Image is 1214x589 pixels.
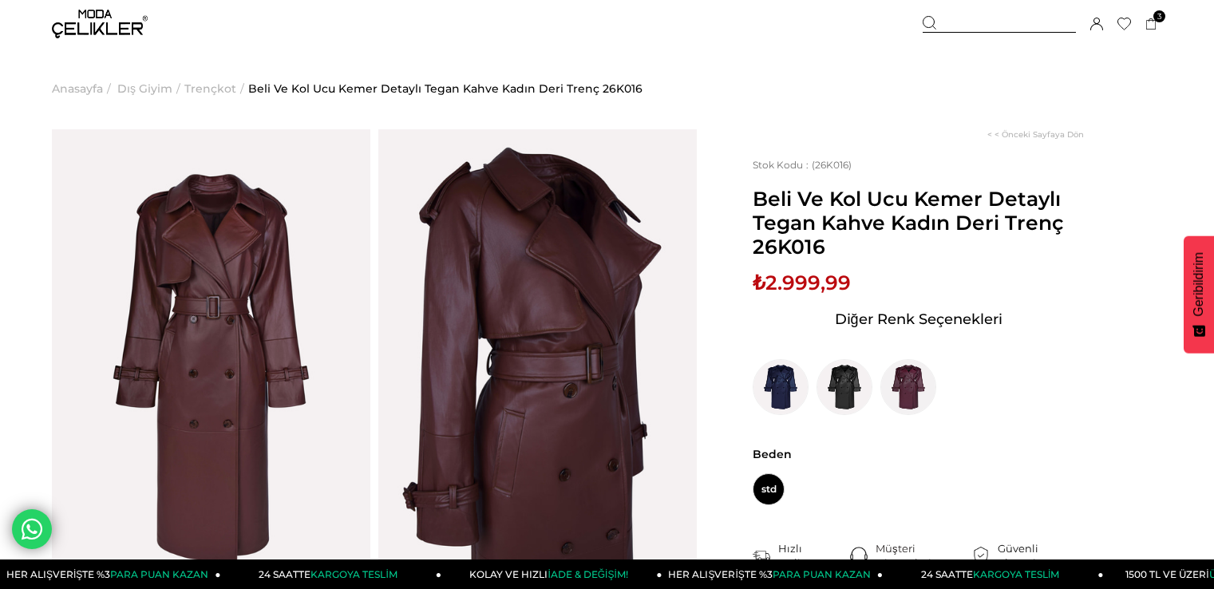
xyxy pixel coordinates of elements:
[753,159,852,171] span: (26K016)
[835,306,1002,332] span: Diğer Renk Seçenekleri
[184,48,248,129] li: >
[850,547,868,564] img: call-center.png
[753,547,770,564] img: shipping.png
[117,48,184,129] li: >
[973,568,1059,580] span: KARGOYA TESLİM
[1145,18,1157,30] a: 3
[52,48,115,129] li: >
[52,48,103,129] a: Anasayfa
[817,359,872,415] img: Beli Ve Kol Ucu Kemer Detaylı Tegan Siyah Kadın Deri Trenç 26K016
[883,559,1104,589] a: 24 SAATTEKARGOYA TESLİM
[1153,10,1165,22] span: 3
[221,559,442,589] a: 24 SAATTEKARGOYA TESLİM
[1184,236,1214,354] button: Geribildirim - Show survey
[876,541,972,570] div: Müşteri Hizmetleri
[778,541,850,570] div: Hızlı Teslimat
[548,568,627,580] span: İADE & DEĞİŞİM!
[753,159,812,171] span: Stok Kodu
[753,187,1084,259] span: Beli Ve Kol Ucu Kemer Detaylı Tegan Kahve Kadın Deri Trenç 26K016
[998,541,1084,570] div: Güvenli Alışveriş
[117,48,172,129] a: Dış Giyim
[753,473,785,505] span: std
[753,447,1084,461] span: Beden
[972,547,990,564] img: security.png
[753,271,851,294] span: ₺2.999,99
[1192,252,1206,317] span: Geribildirim
[987,129,1084,140] a: < < Önceki Sayfaya Dön
[880,359,936,415] img: Beli Ve Kol Ucu Kemer Detaylı Tegan Bordo Kadın Deri Trenç 26K016
[441,559,662,589] a: KOLAY VE HIZLIİADE & DEĞİŞİM!
[248,48,643,129] a: Beli Ve Kol Ucu Kemer Detaylı Tegan Kahve Kadın Deri Trenç 26K016
[52,10,148,38] img: logo
[310,568,397,580] span: KARGOYA TESLİM
[662,559,884,589] a: HER ALIŞVERİŞTE %3PARA PUAN KAZAN
[110,568,208,580] span: PARA PUAN KAZAN
[184,48,236,129] a: Trençkot
[773,568,871,580] span: PARA PUAN KAZAN
[753,359,809,415] img: Beli Ve Kol Ucu Kemer Detaylı Tegan Lacivert Kadın Deri Trenç 26K016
